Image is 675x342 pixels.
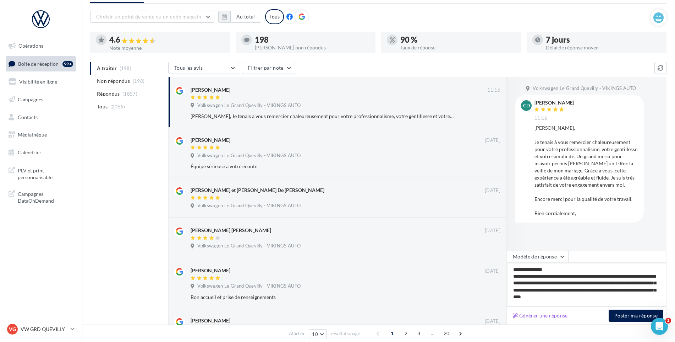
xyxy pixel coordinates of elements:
div: 198 [255,36,370,44]
button: Au total [218,11,261,23]
span: Visibilité en ligne [19,79,57,85]
span: (2055) [110,104,125,109]
span: Campagnes [18,96,43,102]
a: Opérations [4,38,77,53]
span: Campagnes DataOnDemand [18,189,73,204]
span: Cd [523,102,530,109]
div: [PERSON_NAME] non répondus [255,45,370,50]
div: Note moyenne [109,46,224,50]
div: [PERSON_NAME], Je tenais à vous remercier chaleureusement pour votre professionnalisme, votre gen... [191,113,454,120]
span: Calendrier [18,149,42,155]
span: Répondus [97,90,120,97]
a: Campagnes [4,92,77,107]
div: [PERSON_NAME] [191,317,230,324]
span: Médiathèque [18,132,47,138]
span: [DATE] [485,187,500,194]
span: Volkswagen Le Grand Quevilly - VIKINGS AUTO [197,243,301,249]
div: 7 jours [546,36,661,44]
a: Campagnes DataOnDemand [4,186,77,207]
span: 2 [400,328,412,339]
span: 20 [441,328,452,339]
div: [PERSON_NAME] et [PERSON_NAME] De [PERSON_NAME] [191,187,324,194]
iframe: Intercom live chat [651,318,668,335]
a: Boîte de réception99+ [4,56,77,71]
a: Calendrier [4,145,77,160]
p: VW GRD QUEVILLY [21,326,68,333]
span: résultats/page [331,330,360,337]
span: [DATE] [485,228,500,234]
div: [PERSON_NAME], Je tenais à vous remercier chaleureusement pour votre professionnalisme, votre gen... [534,124,638,217]
span: Contacts [18,114,38,120]
span: ... [427,328,438,339]
button: Filtrer par note [242,62,295,74]
span: [DATE] [485,137,500,144]
span: (198) [133,78,145,84]
span: 1 [665,318,671,324]
span: Opérations [18,43,43,49]
div: Tous [265,9,284,24]
div: [PERSON_NAME] [PERSON_NAME] [191,227,271,234]
div: [PERSON_NAME] [534,100,574,105]
div: [PERSON_NAME] [191,137,230,144]
span: VG [9,326,16,333]
div: [PERSON_NAME] [191,86,230,93]
button: Modèle de réponse [507,251,569,263]
span: Afficher [289,330,305,337]
span: Volkswagen Le Grand Quevilly - VIKINGS AUTO [533,85,636,92]
span: [DATE] [485,318,500,325]
span: 1 [386,328,398,339]
div: 4.6 [109,36,224,44]
span: (1857) [122,91,137,97]
div: [PERSON_NAME] [191,267,230,274]
button: Poster ma réponse [609,310,663,322]
span: Volkswagen Le Grand Quevilly - VIKINGS AUTO [197,102,301,109]
span: Tous [97,103,108,110]
div: Équipe sérieuse à votre écoute [191,163,454,170]
span: Volkswagen Le Grand Quevilly - VIKINGS AUTO [197,153,301,159]
span: 3 [413,328,424,339]
button: Choisir un point de vente ou un code magasin [90,11,214,23]
span: Boîte de réception [18,60,59,66]
span: Tous les avis [174,65,203,71]
div: 90 % [400,36,515,44]
span: [DATE] [485,268,500,274]
span: PLV et print personnalisable [18,166,73,181]
button: Générer une réponse [510,311,571,320]
a: Visibilité en ligne [4,74,77,89]
span: Volkswagen Le Grand Quevilly - VIKINGS AUTO [197,283,301,289]
div: Taux de réponse [400,45,515,50]
a: Médiathèque [4,127,77,142]
div: Bon accueil et prise de renseignements [191,294,454,301]
button: 10 [309,329,327,339]
button: Au total [230,11,261,23]
a: Contacts [4,110,77,125]
div: 99+ [62,61,73,67]
a: VG VW GRD QUEVILLY [6,322,76,336]
button: Tous les avis [168,62,239,74]
span: Volkswagen Le Grand Quevilly - VIKINGS AUTO [197,203,301,209]
div: Délai de réponse moyen [546,45,661,50]
a: PLV et print personnalisable [4,163,77,184]
span: Non répondus [97,78,130,85]
span: 11:16 [487,87,500,93]
span: Choisir un point de vente ou un code magasin [96,14,201,20]
span: 11:16 [534,115,548,122]
span: 10 [312,331,318,337]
